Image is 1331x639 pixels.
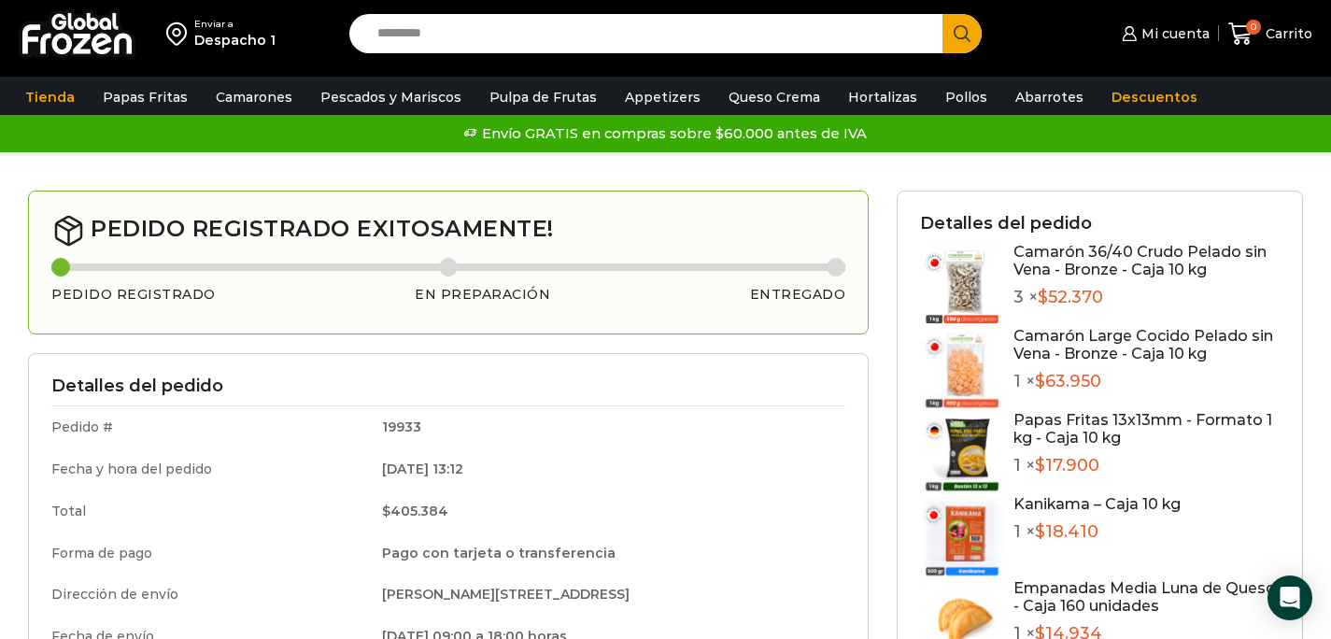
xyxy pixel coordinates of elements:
a: Camarón 36/40 Crudo Pelado sin Vena - Bronze - Caja 10 kg [1013,243,1267,278]
bdi: 18.410 [1035,521,1098,542]
p: 1 × [1013,372,1280,392]
a: Camarones [206,79,302,115]
h3: Entregado [750,287,846,303]
button: Search button [942,14,982,53]
bdi: 63.950 [1035,371,1101,391]
span: $ [1035,455,1045,476]
span: $ [382,503,390,519]
p: 1 × [1013,456,1280,476]
h2: Pedido registrado exitosamente! [51,214,845,248]
a: Descuentos [1102,79,1207,115]
h3: Pedido registrado [51,287,216,303]
a: Empanadas Media Luna de Queso - Caja 160 unidades [1013,579,1276,615]
a: Queso Crema [719,79,829,115]
a: Mi cuenta [1117,15,1209,52]
a: Pescados y Mariscos [311,79,471,115]
h3: En preparación [415,287,550,303]
p: 1 × [1013,522,1181,543]
span: 0 [1246,20,1261,35]
td: [PERSON_NAME][STREET_ADDRESS] [369,574,845,616]
a: Pollos [936,79,997,115]
a: Tienda [16,79,84,115]
span: $ [1038,287,1048,307]
a: Hortalizas [839,79,927,115]
a: Appetizers [616,79,710,115]
td: Total [51,490,369,532]
a: Papas Fritas 13x13mm - Formato 1 kg - Caja 10 kg [1013,411,1272,447]
bdi: 405.384 [382,503,448,519]
div: Enviar a [194,18,276,31]
bdi: 17.900 [1035,455,1099,476]
td: Forma de pago [51,532,369,575]
span: Mi cuenta [1137,24,1210,43]
a: Papas Fritas [93,79,197,115]
img: address-field-icon.svg [166,18,194,50]
td: [DATE] 13:12 [369,448,845,490]
h3: Detalles del pedido [920,214,1280,234]
p: 3 × [1013,288,1280,308]
td: Dirección de envío [51,574,369,616]
h3: Detalles del pedido [51,376,845,397]
span: Carrito [1261,24,1312,43]
span: $ [1035,371,1045,391]
a: Camarón Large Cocido Pelado sin Vena - Bronze - Caja 10 kg [1013,327,1273,362]
a: Kanikama – Caja 10 kg [1013,495,1181,513]
a: Pulpa de Frutas [480,79,606,115]
td: 19933 [369,406,845,448]
bdi: 52.370 [1038,287,1103,307]
td: Fecha y hora del pedido [51,448,369,490]
div: Open Intercom Messenger [1267,575,1312,620]
a: Abarrotes [1006,79,1093,115]
div: Despacho 1 [194,31,276,50]
a: 0 Carrito [1228,12,1312,56]
td: Pago con tarjeta o transferencia [369,532,845,575]
span: $ [1035,521,1045,542]
td: Pedido # [51,406,369,448]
